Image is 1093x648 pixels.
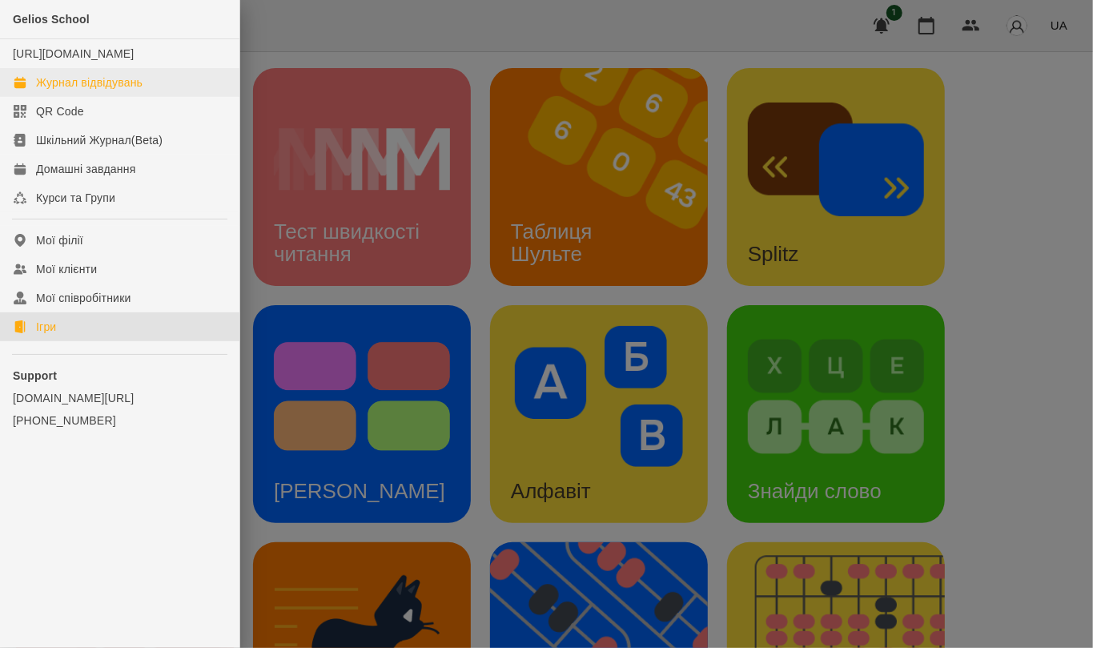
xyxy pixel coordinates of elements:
div: Домашні завдання [36,161,135,177]
span: Gelios School [13,13,90,26]
div: Курси та Групи [36,190,115,206]
div: Мої клієнти [36,261,97,277]
div: Мої співробітники [36,290,131,306]
div: Журнал відвідувань [36,74,143,91]
div: Шкільний Журнал(Beta) [36,132,163,148]
a: [DOMAIN_NAME][URL] [13,390,227,406]
div: QR Code [36,103,84,119]
div: Мої філії [36,232,83,248]
a: [PHONE_NUMBER] [13,413,227,429]
p: Support [13,368,227,384]
div: Ігри [36,319,56,335]
a: [URL][DOMAIN_NAME] [13,47,134,60]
